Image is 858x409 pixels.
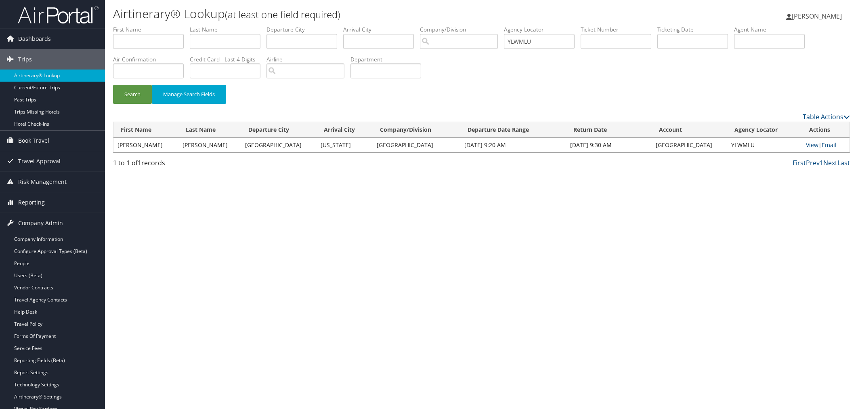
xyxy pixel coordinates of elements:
[266,25,343,34] label: Departure City
[806,158,820,167] a: Prev
[822,141,837,149] a: Email
[190,55,266,63] label: Credit Card - Last 4 Digits
[652,122,727,138] th: Account: activate to sort column ascending
[266,55,350,63] label: Airline
[317,138,373,152] td: [US_STATE]
[734,25,811,34] label: Agent Name
[138,158,141,167] span: 1
[317,122,373,138] th: Arrival City: activate to sort column ascending
[727,138,802,152] td: YLWMLU
[802,122,850,138] th: Actions
[373,122,460,138] th: Company/Division
[225,8,340,21] small: (at least one field required)
[350,55,427,63] label: Department
[178,122,241,138] th: Last Name: activate to sort column ascending
[837,158,850,167] a: Last
[18,29,51,49] span: Dashboards
[241,122,317,138] th: Departure City: activate to sort column ascending
[18,172,67,192] span: Risk Management
[113,158,288,172] div: 1 to 1 of records
[113,138,178,152] td: [PERSON_NAME]
[18,49,32,70] span: Trips
[460,122,566,138] th: Departure Date Range: activate to sort column ascending
[566,138,652,152] td: [DATE] 9:30 AM
[113,122,178,138] th: First Name: activate to sort column ascending
[18,151,61,171] span: Travel Approval
[343,25,420,34] label: Arrival City
[113,85,152,104] button: Search
[113,25,190,34] label: First Name
[420,25,504,34] label: Company/Division
[823,158,837,167] a: Next
[802,138,850,152] td: |
[793,158,806,167] a: First
[18,213,63,233] span: Company Admin
[652,138,727,152] td: [GEOGRAPHIC_DATA]
[566,122,652,138] th: Return Date: activate to sort column ascending
[657,25,734,34] label: Ticketing Date
[820,158,823,167] a: 1
[792,12,842,21] span: [PERSON_NAME]
[152,85,226,104] button: Manage Search Fields
[803,112,850,121] a: Table Actions
[113,5,604,22] h1: Airtinerary® Lookup
[373,138,460,152] td: [GEOGRAPHIC_DATA]
[727,122,802,138] th: Agency Locator: activate to sort column ascending
[806,141,818,149] a: View
[581,25,657,34] label: Ticket Number
[113,55,190,63] label: Air Confirmation
[178,138,241,152] td: [PERSON_NAME]
[241,138,317,152] td: [GEOGRAPHIC_DATA]
[504,25,581,34] label: Agency Locator
[190,25,266,34] label: Last Name
[786,4,850,28] a: [PERSON_NAME]
[460,138,566,152] td: [DATE] 9:20 AM
[18,192,45,213] span: Reporting
[18,5,99,24] img: airportal-logo.png
[18,131,49,151] span: Book Travel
